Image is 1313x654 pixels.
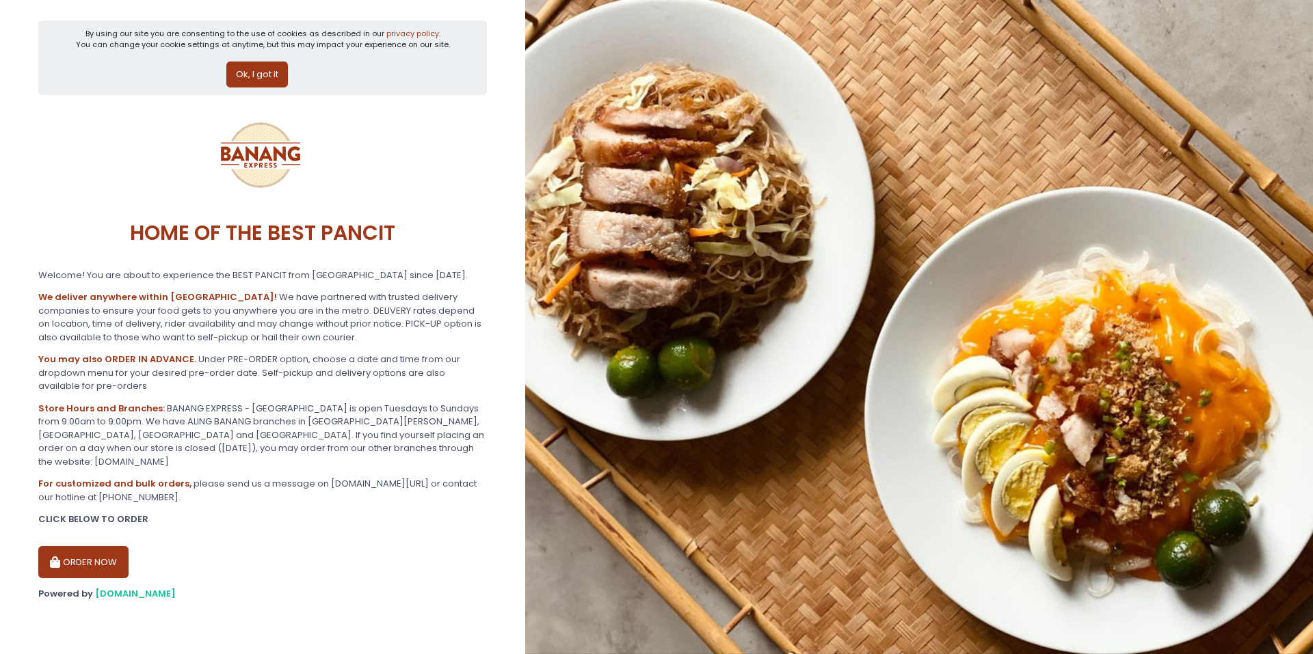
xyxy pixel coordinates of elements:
[38,290,487,344] div: We have partnered with trusted delivery companies to ensure your food gets to you anywhere you ar...
[38,353,487,393] div: Under PRE-ORDER option, choose a date and time from our dropdown menu for your desired pre-order ...
[226,62,288,87] button: Ok, I got it
[209,104,312,206] img: Banang Express
[38,477,191,490] b: For customized and bulk orders,
[38,353,196,366] b: You may also ORDER IN ADVANCE.
[38,402,487,469] div: BANANG EXPRESS - [GEOGRAPHIC_DATA] is open Tuesdays to Sundays from 9:00am to 9:00pm. We have ALI...
[38,477,487,504] div: please send us a message on [DOMAIN_NAME][URL] or contact our hotline at [PHONE_NUMBER].
[38,269,487,282] div: Welcome! You are about to experience the BEST PANCIT from [GEOGRAPHIC_DATA] since [DATE].
[386,28,440,39] a: privacy policy.
[76,28,450,51] div: By using our site you are consenting to the use of cookies as described in our You can change you...
[38,206,487,260] div: HOME OF THE BEST PANCIT
[38,546,129,579] button: ORDER NOW
[38,513,487,526] div: CLICK BELOW TO ORDER
[95,587,176,600] a: [DOMAIN_NAME]
[38,402,165,415] b: Store Hours and Branches:
[38,290,277,303] b: We deliver anywhere within [GEOGRAPHIC_DATA]!
[38,587,487,601] div: Powered by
